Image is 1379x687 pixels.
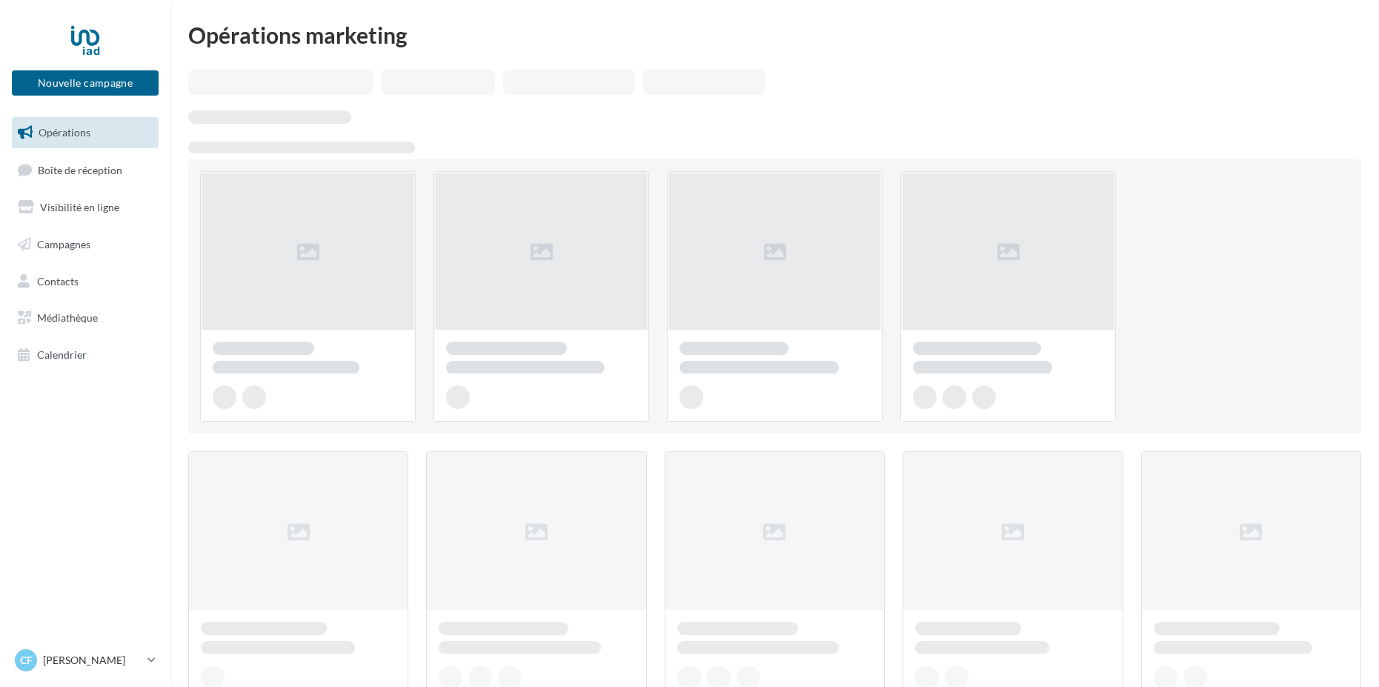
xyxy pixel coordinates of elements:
span: Boîte de réception [38,163,122,176]
a: CF [PERSON_NAME] [12,646,159,674]
div: Opérations marketing [188,24,1361,46]
span: Médiathèque [37,311,98,324]
span: Calendrier [37,348,87,361]
span: Campagnes [37,238,90,250]
a: Médiathèque [9,302,162,333]
button: Nouvelle campagne [12,70,159,96]
a: Opérations [9,117,162,148]
span: Visibilité en ligne [40,201,119,213]
a: Campagnes [9,229,162,260]
p: [PERSON_NAME] [43,653,142,668]
a: Contacts [9,266,162,297]
span: CF [20,653,33,668]
a: Calendrier [9,339,162,371]
span: Opérations [39,126,90,139]
span: Contacts [37,274,79,287]
a: Boîte de réception [9,154,162,186]
a: Visibilité en ligne [9,192,162,223]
